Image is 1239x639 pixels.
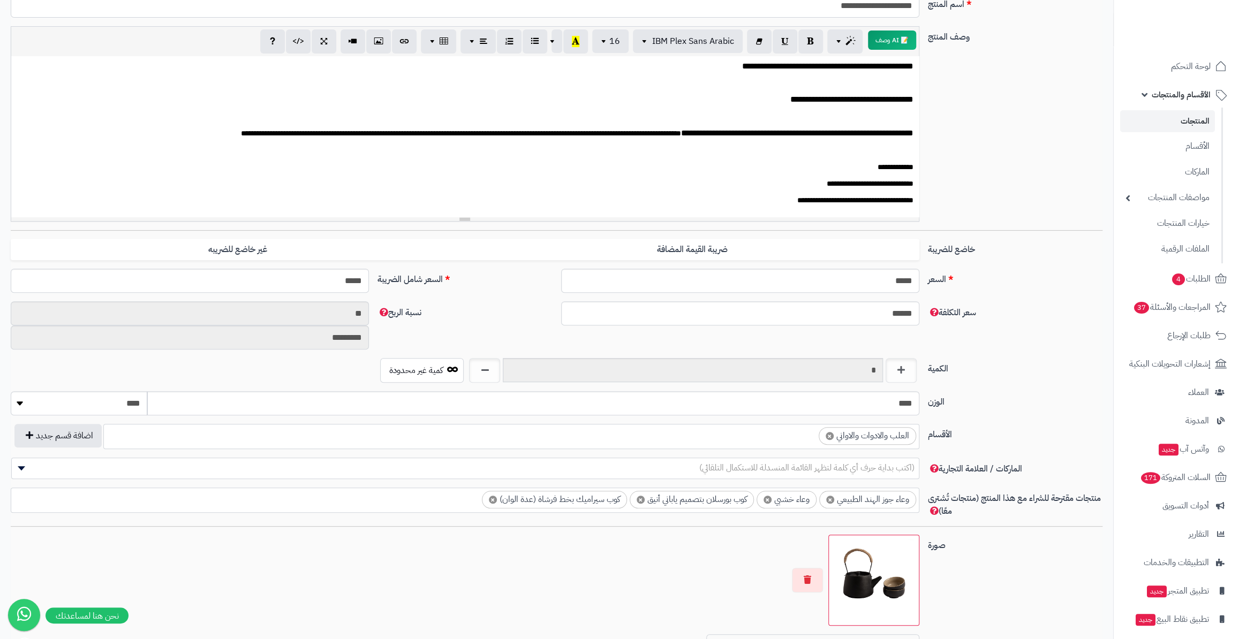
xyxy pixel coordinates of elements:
a: التقارير [1120,521,1233,547]
span: 171 [1141,472,1160,484]
span: لوحة التحكم [1171,59,1211,74]
span: المراجعات والأسئلة [1133,300,1211,315]
label: صورة [924,535,1107,552]
span: 4 [1172,273,1185,285]
span: نسبة الربح [377,306,421,319]
a: الطلبات4 [1120,266,1233,292]
label: الكمية [924,358,1107,375]
a: وآتس آبجديد [1120,436,1233,462]
a: الماركات [1120,161,1215,184]
a: التطبيقات والخدمات [1120,550,1233,575]
a: تطبيق نقاط البيعجديد [1120,606,1233,632]
a: الملفات الرقمية [1120,238,1215,261]
a: الأقسام [1120,135,1215,158]
span: الأقسام والمنتجات [1152,87,1211,102]
li: وعاء خشبي [757,491,817,508]
span: × [826,432,834,440]
label: السعر [924,269,1107,286]
a: المنتجات [1120,110,1215,132]
li: كوب سيراميك بخط فرشاة (عدة الوان) [482,491,627,508]
a: تطبيق المتجرجديد [1120,578,1233,604]
span: جديد [1159,444,1178,455]
span: سعر التكلفة [928,306,976,319]
li: العلب والادوات والاواني [819,427,916,445]
label: غير خاضع للضريبه [11,239,465,261]
span: الماركات / العلامة التجارية [928,462,1022,475]
label: خاضع للضريبة [924,239,1107,256]
span: جديد [1147,585,1167,597]
a: السلات المتروكة171 [1120,465,1233,490]
label: ضريبة القيمة المضافة [465,239,919,261]
a: العملاء [1120,379,1233,405]
a: المراجعات والأسئلة37 [1120,294,1233,320]
span: IBM Plex Sans Arabic [652,35,734,48]
span: × [764,496,772,504]
button: 16 [592,29,629,53]
span: إشعارات التحويلات البنكية [1129,356,1211,371]
span: التطبيقات والخدمات [1144,555,1209,570]
button: IBM Plex Sans Arabic [633,29,743,53]
span: المدونة [1185,413,1209,428]
a: لوحة التحكم [1120,54,1233,79]
button: اضافة قسم جديد [14,424,102,447]
label: الأقسام [924,424,1107,441]
span: الطلبات [1171,271,1211,286]
li: كوب بورسلان بتصميم ياباني أنيق [630,491,754,508]
span: تطبيق المتجر [1146,583,1209,598]
a: إشعارات التحويلات البنكية [1120,351,1233,377]
span: جديد [1136,614,1155,626]
span: × [826,496,834,504]
button: 📝 AI وصف [868,31,916,50]
span: العملاء [1188,385,1209,400]
span: 16 [609,35,620,48]
span: × [637,496,645,504]
span: السلات المتروكة [1140,470,1211,485]
span: 37 [1134,302,1149,314]
label: الوزن [924,391,1107,408]
label: وصف المنتج [924,26,1107,43]
label: السعر شامل الضريبة [373,269,557,286]
a: مواصفات المنتجات [1120,186,1215,209]
a: طلبات الإرجاع [1120,323,1233,348]
span: طلبات الإرجاع [1167,328,1211,343]
span: التقارير [1189,527,1209,542]
a: خيارات المنتجات [1120,212,1215,235]
a: المدونة [1120,408,1233,433]
li: وعاء جوز الهند الطبيعي [819,491,916,508]
span: أدوات التسويق [1162,498,1209,513]
span: وآتس آب [1158,442,1209,457]
span: تطبيق نقاط البيع [1135,612,1209,627]
span: (اكتب بداية حرف أي كلمة لتظهر القائمة المنسدلة للاستكمال التلقائي) [699,461,915,474]
span: × [489,496,497,504]
span: منتجات مقترحة للشراء مع هذا المنتج (منتجات تُشترى معًا) [928,492,1101,518]
a: أدوات التسويق [1120,493,1233,519]
img: 9k= [833,539,915,621]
